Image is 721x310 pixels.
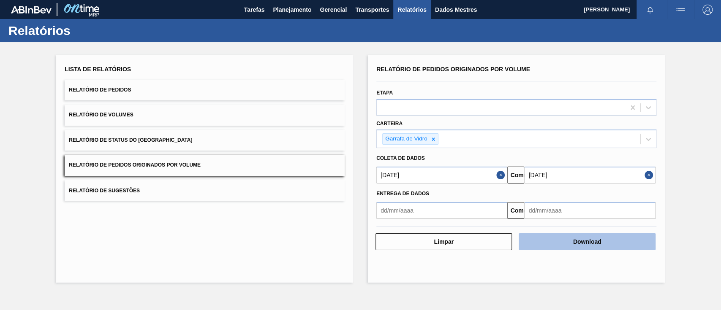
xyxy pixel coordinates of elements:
font: Relatório de Pedidos Originados por Volume [376,66,530,73]
img: TNhmsLtSVTkK8tSr43FrP2fwEKptu5GPRR3wAAAABJRU5ErkJggg== [11,6,52,13]
font: Tarefas [244,6,265,13]
font: Relatórios [8,24,71,38]
font: Relatório de Sugestões [69,187,140,193]
input: dd/mm/aaaa [524,202,655,219]
input: dd/mm/aaaa [376,202,507,219]
font: Transportes [355,6,389,13]
button: Relatório de Sugestões [65,180,345,201]
input: dd/mm/aaaa [524,167,655,183]
font: [PERSON_NAME] [584,6,630,13]
button: Comeu [507,167,524,183]
button: Relatório de Pedidos [65,80,345,100]
button: Relatório de Volumes [65,105,345,125]
font: Coleta de dados [376,155,425,161]
font: Lista de Relatórios [65,66,131,73]
font: Dados Mestres [435,6,477,13]
font: Comeu [510,172,530,178]
font: Relatório de Status do [GEOGRAPHIC_DATA] [69,137,192,143]
font: Planejamento [273,6,311,13]
button: Limpar [375,233,512,250]
font: Limpar [434,238,454,245]
font: Relatório de Volumes [69,112,133,118]
font: Comeu [510,207,530,214]
button: Notificações [637,4,664,16]
font: Relatórios [397,6,426,13]
font: Relatório de Pedidos Originados por Volume [69,162,201,168]
font: Entrega de dados [376,191,429,197]
button: Close [645,167,656,183]
button: Fechar [496,167,507,183]
input: dd/mm/aaaa [376,167,507,183]
font: Carteira [376,121,403,127]
button: Download [519,233,655,250]
button: Relatório de Pedidos Originados por Volume [65,155,345,175]
button: Relatório de Status do [GEOGRAPHIC_DATA] [65,130,345,151]
font: Gerencial [320,6,347,13]
font: Download [573,238,601,245]
button: Comeu [507,202,524,219]
font: Garrafa de Vidro [385,135,427,142]
img: Sair [702,5,713,15]
font: Etapa [376,90,393,96]
img: ações do usuário [675,5,686,15]
font: Relatório de Pedidos [69,87,131,93]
